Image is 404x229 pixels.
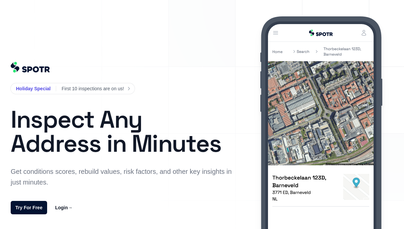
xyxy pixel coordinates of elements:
a: First 10 inspections are on us! [61,85,129,93]
a: Try For Free [11,201,47,214]
span: → [68,205,73,210]
h1: Inspect Any Address in Minutes [11,107,235,155]
img: 61ea7a264e0cbe10e6ec0ef6_%402Spotr%20Logo_Navy%20Blue%20-%20Emerald.png [11,62,50,73]
p: Get conditions scores, rebuild values, risk factors, and other key insights in just minutes. [11,166,235,188]
a: Login [55,204,73,212]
